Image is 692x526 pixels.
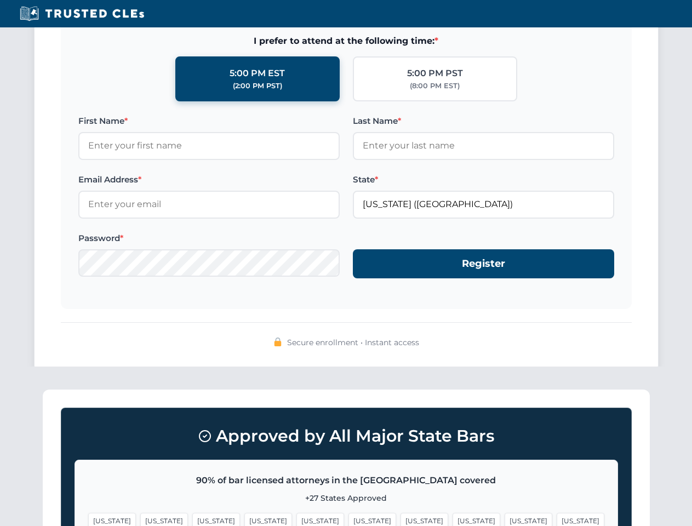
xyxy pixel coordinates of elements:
[410,81,460,92] div: (8:00 PM EST)
[88,492,604,504] p: +27 States Approved
[78,115,340,128] label: First Name
[273,338,282,346] img: 🔒
[353,249,614,278] button: Register
[233,81,282,92] div: (2:00 PM PST)
[88,473,604,488] p: 90% of bar licensed attorneys in the [GEOGRAPHIC_DATA] covered
[75,421,618,451] h3: Approved by All Major State Bars
[78,173,340,186] label: Email Address
[353,132,614,159] input: Enter your last name
[78,132,340,159] input: Enter your first name
[230,66,285,81] div: 5:00 PM EST
[353,191,614,218] input: Florida (FL)
[78,191,340,218] input: Enter your email
[287,336,419,348] span: Secure enrollment • Instant access
[407,66,463,81] div: 5:00 PM PST
[78,34,614,48] span: I prefer to attend at the following time:
[353,115,614,128] label: Last Name
[78,232,340,245] label: Password
[353,173,614,186] label: State
[16,5,147,22] img: Trusted CLEs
